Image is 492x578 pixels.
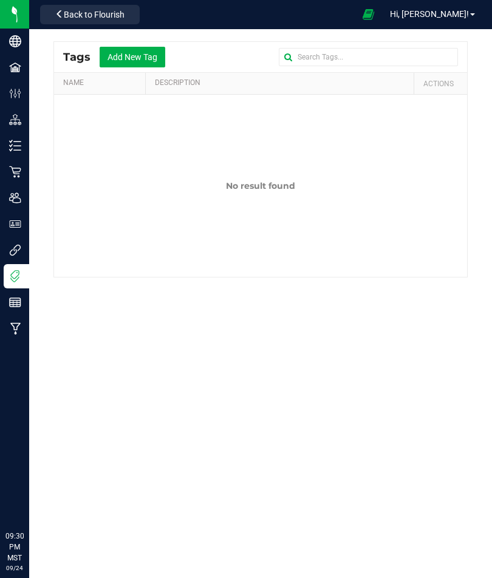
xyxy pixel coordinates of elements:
[5,531,24,563] p: 09:30 PM MST
[9,322,21,335] inline-svg: Manufacturing
[9,114,21,126] inline-svg: Distribution
[9,140,21,152] inline-svg: Inventory
[63,78,140,88] a: NameSortable
[9,192,21,204] inline-svg: Users
[12,481,49,517] iframe: Resource center
[9,35,21,47] inline-svg: Company
[9,244,21,256] inline-svg: Integrations
[9,270,21,282] inline-svg: Tags
[226,180,295,191] span: No result found
[9,296,21,308] inline-svg: Reports
[40,5,140,24] button: Back to Flourish
[9,61,21,73] inline-svg: Facilities
[390,9,469,19] span: Hi, [PERSON_NAME]!
[64,10,125,19] span: Back to Flourish
[9,87,21,100] inline-svg: Configuration
[9,218,21,230] inline-svg: User Roles
[63,50,100,64] div: Tags
[155,78,409,88] a: DescriptionSortable
[355,2,382,26] span: Open Ecommerce Menu
[9,166,21,178] inline-svg: Retail
[279,48,458,66] input: Search Tags...
[100,47,165,67] button: Add New Tag
[5,563,24,573] p: 09/24
[414,73,467,95] th: Actions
